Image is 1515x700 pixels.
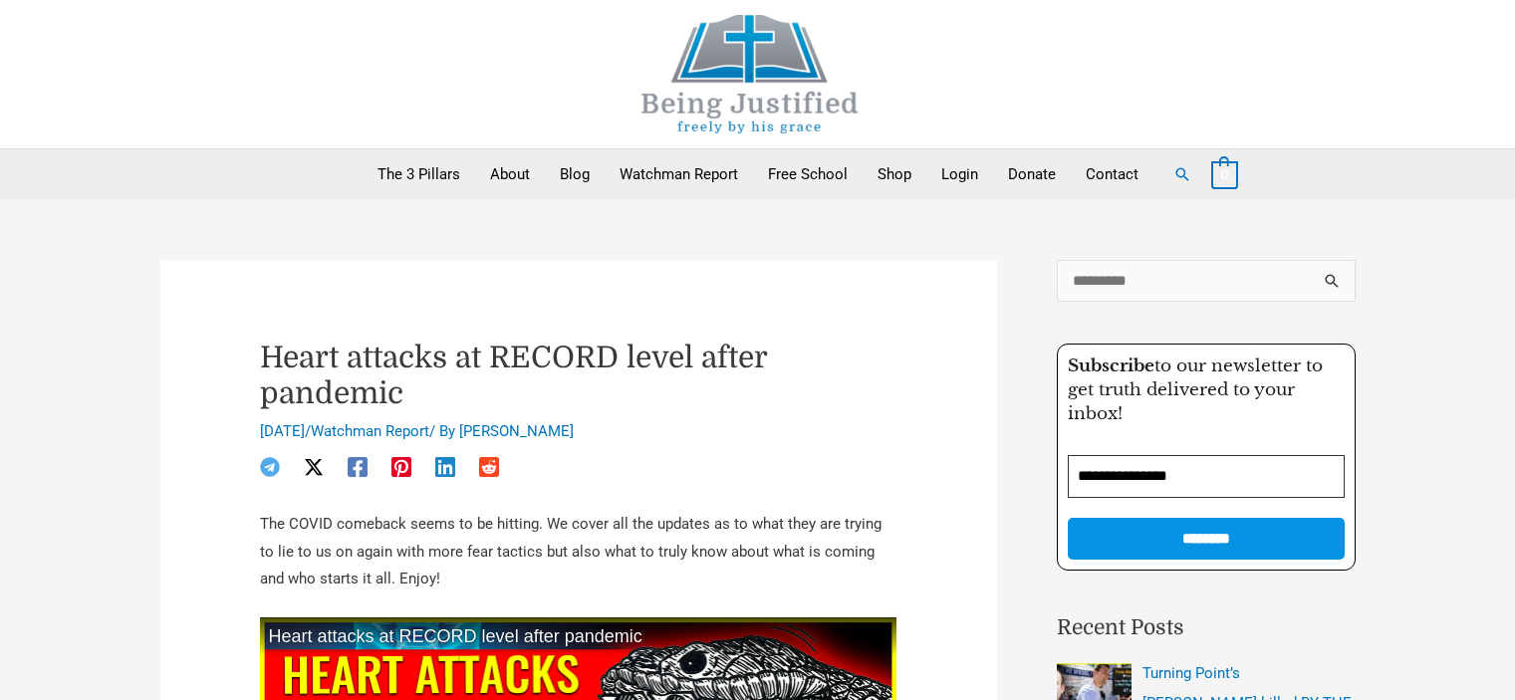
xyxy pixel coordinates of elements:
[1068,455,1345,498] input: Email Address *
[260,457,280,477] a: Telegram
[1211,165,1238,183] a: View Shopping Cart, empty
[260,340,897,411] h1: Heart attacks at RECORD level after pandemic
[753,149,863,199] a: Free School
[926,149,993,199] a: Login
[863,149,926,199] a: Shop
[1068,355,1323,424] span: to our newsletter to get truth delivered to your inbox!
[459,422,574,440] a: [PERSON_NAME]
[475,149,545,199] a: About
[363,149,475,199] a: The 3 Pillars
[435,457,455,477] a: Linkedin
[260,422,305,440] span: [DATE]
[479,457,499,477] a: Reddit
[260,617,897,656] a: Heart attacks at RECORD level after pandemic
[545,149,605,199] a: Blog
[363,149,1153,199] nav: Primary Site Navigation
[1071,149,1153,199] a: Contact
[1057,612,1356,644] h2: Recent Posts
[260,511,897,594] p: The COVID comeback seems to be hitting. We cover all the updates as to what they are trying to li...
[304,457,324,477] a: Twitter / X
[1068,355,1154,376] strong: Subscribe
[601,15,899,133] img: Being Justified
[1221,167,1228,182] span: 0
[311,422,429,440] a: Watchman Report
[348,457,368,477] a: Facebook
[605,149,753,199] a: Watchman Report
[260,421,897,443] div: / / By
[993,149,1071,199] a: Donate
[1173,165,1191,183] a: Search button
[391,457,411,477] a: Pinterest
